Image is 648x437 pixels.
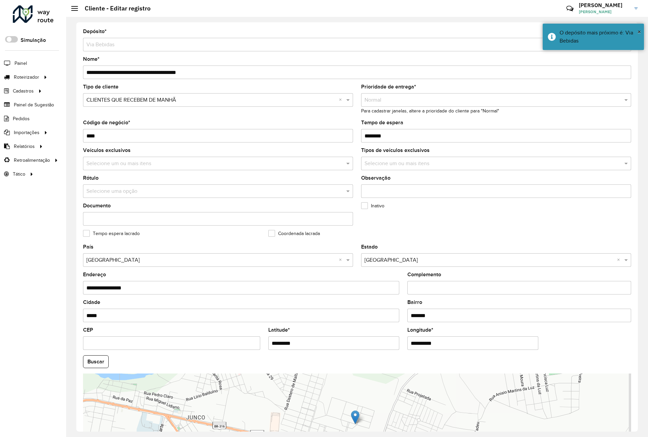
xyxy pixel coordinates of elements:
[407,298,422,306] label: Bairro
[361,243,378,251] label: Estado
[83,55,100,63] label: Nome
[83,326,93,334] label: CEP
[13,87,34,95] span: Cadastros
[361,119,403,127] label: Tempo de espera
[83,271,106,279] label: Endereço
[361,202,384,209] label: Inativo
[13,171,25,178] span: Tático
[83,298,100,306] label: Cidade
[407,271,441,279] label: Complemento
[83,230,140,237] label: Tempo espera lacrado
[579,2,629,8] h3: [PERSON_NAME]
[14,157,50,164] span: Retroalimentação
[339,96,345,104] span: Clear all
[83,119,130,127] label: Código de negócio
[14,74,39,81] span: Roteirizador
[560,29,639,45] div: O depósito mais próximo é: Via Bebidas
[83,202,111,210] label: Documento
[268,230,320,237] label: Coordenada lacrada
[14,143,35,150] span: Relatórios
[21,36,46,44] label: Simulação
[361,83,416,91] label: Prioridade de entrega
[638,28,641,35] span: ×
[407,326,433,334] label: Longitude
[351,410,359,424] img: Marker
[83,243,93,251] label: País
[361,108,499,113] small: Para cadastrar janelas, altere a prioridade do cliente para "Normal"
[563,1,577,16] a: Contato Rápido
[83,174,99,182] label: Rótulo
[617,256,623,264] span: Clear all
[14,101,54,108] span: Painel de Sugestão
[361,146,430,154] label: Tipos de veículos exclusivos
[15,60,27,67] span: Painel
[83,355,109,368] button: Buscar
[638,27,641,37] button: Close
[361,174,390,182] label: Observação
[14,129,39,136] span: Importações
[579,9,629,15] span: [PERSON_NAME]
[13,115,30,122] span: Pedidos
[268,326,290,334] label: Latitude
[339,256,345,264] span: Clear all
[83,83,118,91] label: Tipo de cliente
[83,146,131,154] label: Veículos exclusivos
[83,27,107,35] label: Depósito
[78,5,151,12] h2: Cliente - Editar registro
